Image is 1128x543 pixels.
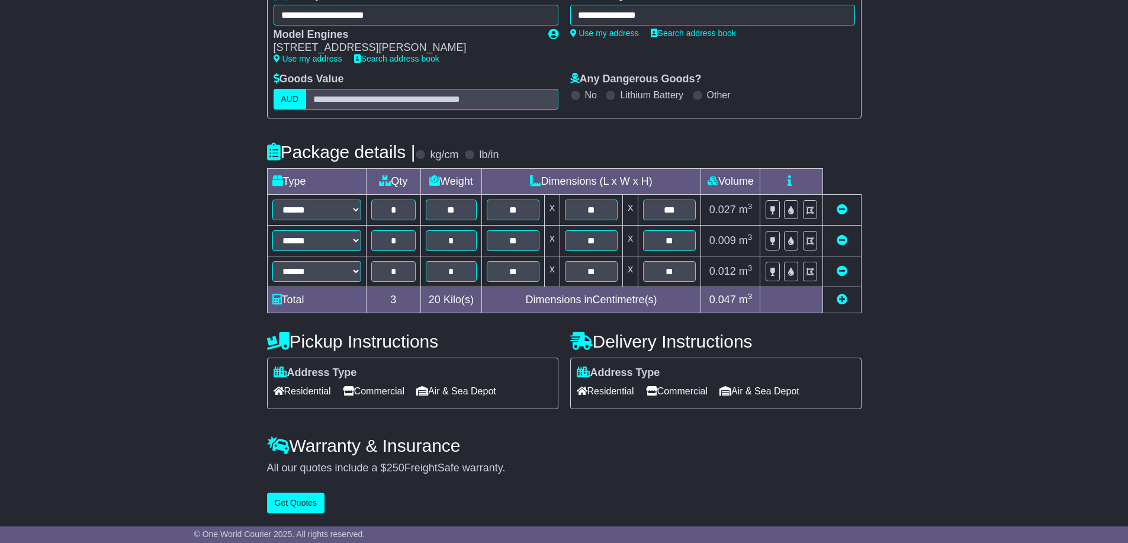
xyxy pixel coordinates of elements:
span: Commercial [343,382,404,400]
span: m [739,265,753,277]
label: Other [707,89,731,101]
label: Lithium Battery [620,89,683,101]
span: m [739,294,753,306]
span: Air & Sea Depot [416,382,496,400]
td: Dimensions in Centimetre(s) [481,287,701,313]
span: Air & Sea Depot [719,382,799,400]
span: m [739,204,753,216]
span: 0.009 [709,234,736,246]
td: x [623,256,638,287]
a: Remove this item [837,265,847,277]
label: Address Type [577,367,660,380]
sup: 3 [748,292,753,301]
button: Get Quotes [267,493,325,513]
span: 20 [429,294,441,306]
td: Kilo(s) [421,287,482,313]
span: m [739,234,753,246]
a: Use my address [274,54,342,63]
td: Type [267,168,366,194]
span: Residential [577,382,634,400]
sup: 3 [748,202,753,211]
a: Search address book [651,28,736,38]
label: Address Type [274,367,357,380]
h4: Warranty & Insurance [267,436,862,455]
label: kg/cm [430,149,458,162]
a: Use my address [570,28,639,38]
label: lb/in [479,149,499,162]
td: x [623,225,638,256]
a: Remove this item [837,234,847,246]
td: x [544,194,560,225]
td: x [544,225,560,256]
td: x [544,256,560,287]
label: AUD [274,89,307,110]
label: Any Dangerous Goods? [570,73,702,86]
td: Volume [701,168,760,194]
label: No [585,89,597,101]
td: Dimensions (L x W x H) [481,168,701,194]
td: Weight [421,168,482,194]
span: 0.012 [709,265,736,277]
td: Qty [366,168,421,194]
sup: 3 [748,233,753,242]
a: Add new item [837,294,847,306]
td: Total [267,287,366,313]
h4: Package details | [267,142,416,162]
td: x [623,194,638,225]
span: Commercial [646,382,708,400]
label: Goods Value [274,73,344,86]
div: [STREET_ADDRESS][PERSON_NAME] [274,41,536,54]
div: Model Engines [274,28,536,41]
span: Residential [274,382,331,400]
td: 3 [366,287,421,313]
a: Search address book [354,54,439,63]
span: 250 [387,462,404,474]
a: Remove this item [837,204,847,216]
h4: Delivery Instructions [570,332,862,351]
span: 0.027 [709,204,736,216]
h4: Pickup Instructions [267,332,558,351]
span: © One World Courier 2025. All rights reserved. [194,529,365,539]
span: 0.047 [709,294,736,306]
sup: 3 [748,264,753,272]
div: All our quotes include a $ FreightSafe warranty. [267,462,862,475]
